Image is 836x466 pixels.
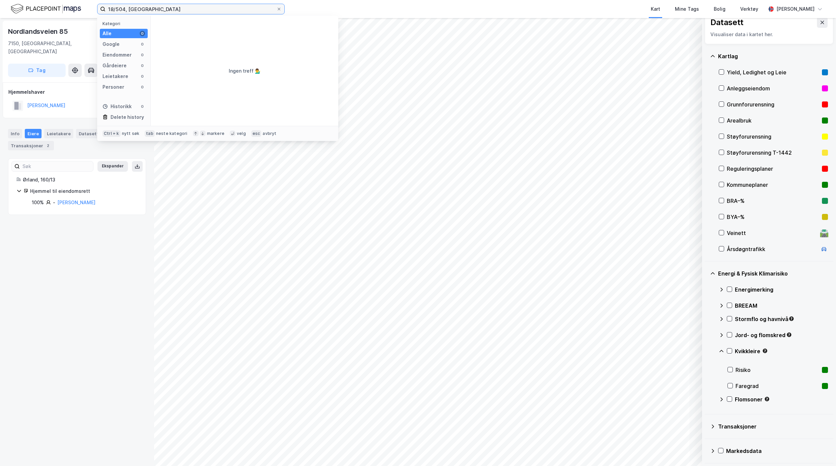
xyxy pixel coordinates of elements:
div: BRA–% [727,197,819,205]
div: Grunnforurensning [727,100,819,108]
div: Kvikkleire [735,347,828,355]
div: Stormflo og havnivå [735,315,828,323]
div: 2 [45,142,51,149]
div: Arealbruk [727,116,819,125]
div: Google [102,40,120,48]
div: Visualiser data i kartet her. [710,30,828,38]
div: esc [251,130,262,137]
div: Flomsoner [735,395,828,403]
div: Verktøy [740,5,758,13]
input: Søk [20,161,93,171]
div: Faregrad [736,382,819,390]
div: BYA–% [727,213,819,221]
div: nytt søk [122,131,140,136]
div: avbryt [263,131,276,136]
a: [PERSON_NAME] [57,200,95,205]
div: Risiko [736,366,819,374]
div: Kontrollprogram for chat [803,434,836,466]
input: Søk på adresse, matrikkel, gårdeiere, leietakere eller personer [106,4,276,14]
div: 0 [140,42,145,47]
div: Tooltip anchor [788,316,794,322]
div: 0 [140,104,145,109]
div: Leietakere [102,72,128,80]
div: Transaksjoner [8,141,54,150]
div: Støyforurensning T-1442 [727,149,819,157]
div: Ctrl + k [102,130,121,137]
div: Hjemmelshaver [8,88,146,96]
iframe: Chat Widget [803,434,836,466]
div: Gårdeiere [102,62,127,70]
div: 0 [140,52,145,58]
div: Alle [102,29,112,37]
div: Datasett [710,17,744,28]
div: Tooltip anchor [764,396,770,402]
div: Kommuneplaner [727,181,819,189]
div: tab [145,130,155,137]
div: Eiere [25,129,42,138]
div: 0 [140,63,145,68]
div: Delete history [111,113,144,121]
div: Kategori [102,21,148,26]
button: Ekspander [97,161,128,172]
div: Energimerking [735,286,828,294]
div: neste kategori [156,131,188,136]
div: Leietakere [44,129,73,138]
div: Personer [102,83,124,91]
div: Anleggseiendom [727,84,819,92]
div: [PERSON_NAME] [776,5,815,13]
div: Ørland, 160/13 [23,176,138,184]
div: Kartlag [718,52,828,60]
div: Jord- og flomskred [735,331,828,339]
div: BREEAM [735,302,828,310]
div: - [53,199,55,207]
div: Yield, Ledighet og Leie [727,68,819,76]
div: Historikk [102,102,132,110]
div: Kart [651,5,660,13]
div: Markedsdata [726,447,828,455]
div: Årsdøgntrafikk [727,245,817,253]
div: Datasett [76,129,101,138]
img: logo.f888ab2527a4732fd821a326f86c7f29.svg [11,3,81,15]
div: velg [237,131,246,136]
div: Ingen treff 💁‍♂️ [229,67,261,75]
div: Bolig [714,5,725,13]
div: 7150, [GEOGRAPHIC_DATA], [GEOGRAPHIC_DATA] [8,40,114,56]
div: Hjemmel til eiendomsrett [30,187,138,195]
div: 🛣️ [820,229,829,237]
div: Energi & Fysisk Klimarisiko [718,269,828,278]
div: 0 [140,84,145,90]
div: Mine Tags [675,5,699,13]
div: Reguleringsplaner [727,165,819,173]
div: Tooltip anchor [786,332,792,338]
div: Info [8,129,22,138]
div: Veinett [727,229,817,237]
div: Tooltip anchor [762,348,768,354]
div: Transaksjoner [718,422,828,431]
div: 0 [140,31,145,36]
div: Eiendommer [102,51,132,59]
div: Nordlandsveien 85 [8,26,69,37]
div: 0 [140,74,145,79]
div: Støyforurensning [727,133,819,141]
div: 100% [32,199,44,207]
button: Tag [8,64,66,77]
div: markere [207,131,224,136]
